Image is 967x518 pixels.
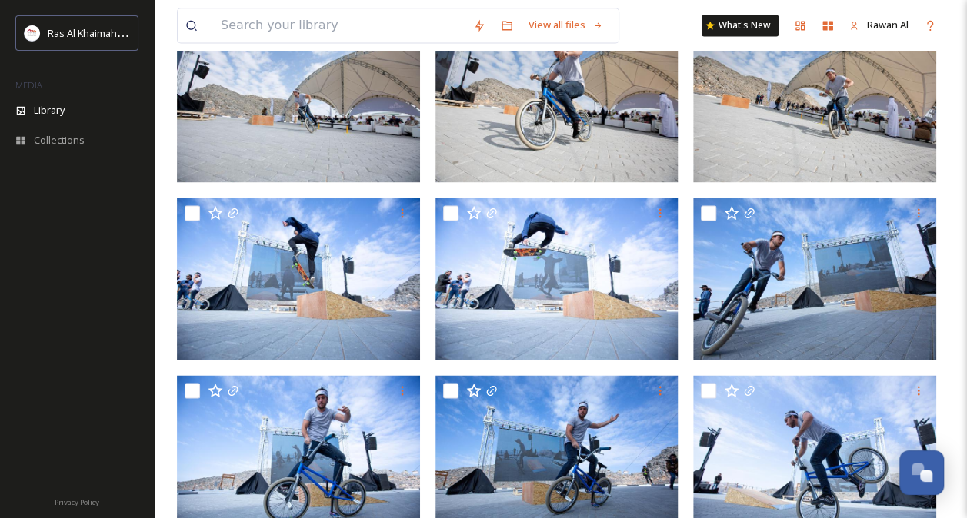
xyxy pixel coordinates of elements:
img: Jais Adventure Peak.JPG [177,20,420,182]
img: Jais Adventure Peak.JPG [435,20,679,182]
img: Jais Adventure Peak.JPG [693,198,936,360]
a: View all files [521,10,611,40]
span: Collections [34,133,85,148]
a: Privacy Policy [55,492,99,510]
a: What's New [702,15,779,36]
span: Privacy Policy [55,497,99,507]
span: Ras Al Khaimah Tourism Development Authority [48,25,265,40]
a: Rawan Al [842,10,916,40]
span: MEDIA [15,79,42,91]
button: Open Chat [899,450,944,495]
span: Library [34,103,65,118]
img: Logo_RAKTDA_RGB-01.png [25,25,40,41]
span: Rawan Al [867,18,909,32]
img: Jais Adventure Peak.JPG [693,20,936,182]
input: Search your library [213,8,465,42]
img: Jais Adventure Peak.JPG [435,198,679,360]
img: Jais Adventure Peak.JPG [177,198,420,360]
